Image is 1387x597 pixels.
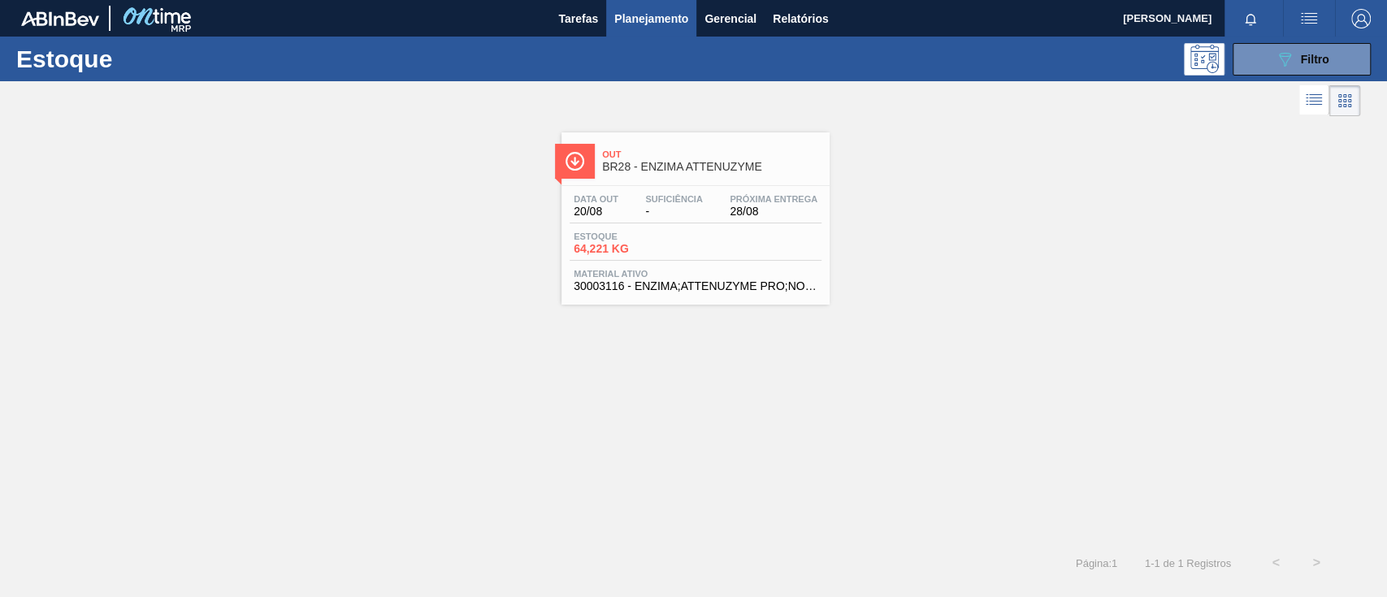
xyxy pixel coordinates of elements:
span: 1 - 1 de 1 Registros [1142,557,1231,569]
span: Material ativo [574,269,817,279]
span: Suficiência [645,194,702,204]
h1: Estoque [16,50,254,68]
span: - [645,205,702,218]
img: TNhmsLtSVTkK8tSr43FrP2fwEKptu5GPRR3wAAAABJRU5ErkJggg== [21,11,99,26]
span: Data out [574,194,618,204]
div: Visão em Cards [1329,85,1360,116]
button: > [1296,543,1337,583]
span: Tarefas [558,9,598,28]
span: Planejamento [614,9,688,28]
span: Página : 1 [1076,557,1117,569]
span: 28/08 [730,205,817,218]
span: Gerencial [704,9,756,28]
img: userActions [1299,9,1319,28]
span: 30003116 - ENZIMA;ATTENUZYME PRO;NOVOZYMES; [574,280,817,292]
img: Logout [1351,9,1371,28]
span: 20/08 [574,205,618,218]
img: Ícone [565,151,585,171]
a: ÍconeOutBR28 - ENZIMA ATTENUZYMEData out20/08Suficiência-Próxima Entrega28/08Estoque64,221 KGMate... [549,120,838,305]
button: Filtro [1233,43,1371,76]
span: Estoque [574,231,687,241]
span: Filtro [1301,53,1329,66]
span: BR28 - ENZIMA ATTENUZYME [602,161,821,173]
span: Out [602,149,821,159]
span: 64,221 KG [574,243,687,255]
span: Próxima Entrega [730,194,817,204]
button: Notificações [1224,7,1276,30]
button: < [1255,543,1296,583]
div: Pogramando: nenhum usuário selecionado [1184,43,1224,76]
div: Visão em Lista [1299,85,1329,116]
span: Relatórios [773,9,828,28]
